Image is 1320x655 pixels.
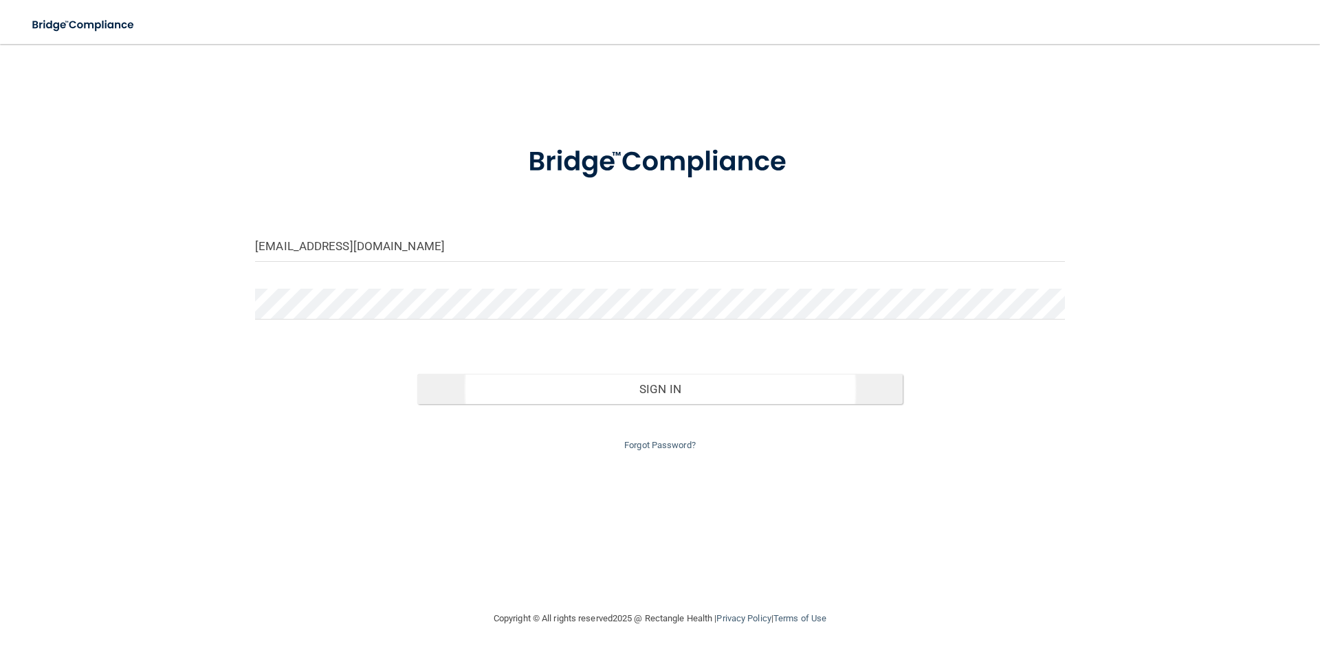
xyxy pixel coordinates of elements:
input: Email [255,231,1065,262]
button: Sign In [417,374,903,404]
iframe: Drift Widget Chat Controller [1082,557,1303,612]
div: Copyright © All rights reserved 2025 @ Rectangle Health | | [409,597,911,641]
img: bridge_compliance_login_screen.278c3ca4.svg [500,126,820,198]
a: Forgot Password? [624,440,696,450]
a: Terms of Use [773,613,826,623]
a: Privacy Policy [716,613,771,623]
img: bridge_compliance_login_screen.278c3ca4.svg [21,11,147,39]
